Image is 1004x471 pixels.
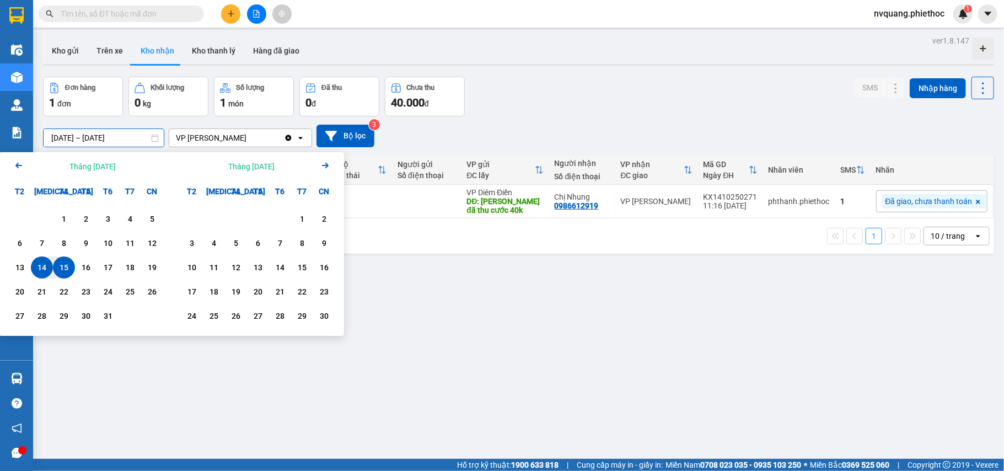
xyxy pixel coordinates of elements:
[269,180,291,202] div: T6
[407,84,435,92] div: Chưa thu
[269,232,291,254] div: Choose Thứ Sáu, tháng 11 7 2025. It's available.
[11,373,23,384] img: warehouse-icon
[876,165,987,174] div: Nhãn
[97,256,119,279] div: Choose Thứ Sáu, tháng 10 17 2025. It's available.
[316,237,332,250] div: 9
[9,281,31,303] div: Choose Thứ Hai, tháng 10 20 2025. It's available.
[313,232,335,254] div: Choose Chủ Nhật, tháng 11 9 2025. It's available.
[9,180,31,202] div: T2
[53,232,75,254] div: Choose Thứ Tư, tháng 10 8 2025. It's available.
[250,237,266,250] div: 6
[141,256,163,279] div: Choose Chủ Nhật, tháng 10 19 2025. It's available.
[291,305,313,327] div: Choose Thứ Bảy, tháng 11 29 2025. It's available.
[78,309,94,323] div: 30
[291,232,313,254] div: Choose Thứ Bảy, tháng 11 8 2025. It's available.
[621,160,684,169] div: VP nhận
[12,261,28,274] div: 13
[151,84,184,92] div: Khối lượng
[700,461,801,469] strong: 0708 023 035 - 0935 103 250
[966,5,970,13] span: 1
[250,309,266,323] div: 27
[11,127,23,138] img: solution-icon
[555,172,610,181] div: Số điện thoại
[291,208,313,230] div: Choose Thứ Bảy, tháng 11 1 2025. It's available.
[119,232,141,254] div: Choose Thứ Bảy, tháng 10 11 2025. It's available.
[141,281,163,303] div: Choose Chủ Nhật, tháng 10 26 2025. It's available.
[621,197,692,206] div: VP [PERSON_NAME]
[119,208,141,230] div: Choose Thứ Bảy, tháng 10 4 2025. It's available.
[228,285,244,298] div: 19
[974,232,982,240] svg: open
[203,232,225,254] div: Choose Thứ Ba, tháng 11 4 2025. It's available.
[184,285,200,298] div: 17
[141,232,163,254] div: Choose Chủ Nhật, tháng 10 12 2025. It's available.
[910,78,966,98] button: Nhập hàng
[842,461,889,469] strong: 0369 525 060
[75,256,97,279] div: Choose Thứ Năm, tháng 10 16 2025. It's available.
[247,305,269,327] div: Choose Thứ Năm, tháng 11 27 2025. It's available.
[78,261,94,274] div: 16
[272,4,292,24] button: aim
[53,305,75,327] div: Choose Thứ Tư, tháng 10 29 2025. It's available.
[122,237,138,250] div: 11
[272,309,288,323] div: 28
[34,237,50,250] div: 7
[12,159,25,174] button: Previous month.
[183,38,244,64] button: Kho thanh lý
[12,423,22,433] span: notification
[225,305,247,327] div: Choose Thứ Tư, tháng 11 26 2025. It's available.
[53,256,75,279] div: Selected end date. Thứ Tư, tháng 10 15 2025. It's available.
[324,160,378,169] div: Thu hộ
[247,232,269,254] div: Choose Thứ Năm, tháng 11 6 2025. It's available.
[841,197,865,206] div: 1
[225,281,247,303] div: Choose Thứ Tư, tháng 11 19 2025. It's available.
[294,212,310,226] div: 1
[49,96,55,109] span: 1
[555,201,599,210] div: 0986612919
[75,208,97,230] div: Choose Thứ Năm, tháng 10 2 2025. It's available.
[69,161,116,172] div: Tháng [DATE]
[56,212,72,226] div: 1
[316,261,332,274] div: 16
[615,156,698,185] th: Toggle SortBy
[294,237,310,250] div: 8
[61,8,191,20] input: Tìm tên, số ĐT hoặc mã đơn
[128,77,208,116] button: Khối lượng0kg
[119,281,141,303] div: Choose Thứ Bảy, tháng 10 25 2025. It's available.
[294,309,310,323] div: 29
[898,459,899,471] span: |
[319,159,332,174] button: Next month.
[144,285,160,298] div: 26
[181,180,203,202] div: T2
[964,5,972,13] sup: 1
[247,4,266,24] button: file-add
[704,201,758,210] div: 11:16 [DATE]
[299,77,379,116] button: Đã thu0đ
[9,7,24,24] img: logo-vxr
[97,305,119,327] div: Choose Thứ Sáu, tháng 10 31 2025. It's available.
[313,281,335,303] div: Choose Chủ Nhật, tháng 11 23 2025. It's available.
[228,309,244,323] div: 26
[312,99,316,108] span: đ
[57,99,71,108] span: đơn
[122,285,138,298] div: 25
[866,228,882,244] button: 1
[203,281,225,303] div: Choose Thứ Ba, tháng 11 18 2025. It's available.
[132,38,183,64] button: Kho nhận
[44,129,164,147] input: Select a date range.
[228,99,244,108] span: món
[65,84,95,92] div: Đơn hàng
[294,285,310,298] div: 22
[143,99,151,108] span: kg
[31,180,53,202] div: [MEDICAL_DATA]
[12,309,28,323] div: 27
[704,192,758,201] div: KX1410250271
[206,237,222,250] div: 4
[227,10,235,18] span: plus
[291,180,313,202] div: T7
[43,38,88,64] button: Kho gửi
[221,4,240,24] button: plus
[291,281,313,303] div: Choose Thứ Bảy, tháng 11 22 2025. It's available.
[321,84,342,92] div: Đã thu
[103,41,461,55] li: Hotline: 1900 3383, ĐT/Zalo : 0862837383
